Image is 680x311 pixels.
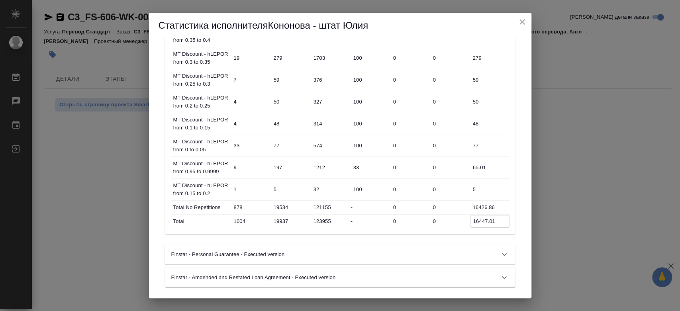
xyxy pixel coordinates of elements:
[271,215,311,227] input: ✎ Введи что-нибудь
[173,50,229,66] p: MT Discount - hLEPOR from 0.3 to 0.35
[390,140,430,151] input: ✎ Введи что-нибудь
[173,138,229,154] p: MT Discount - hLEPOR from 0 to 0.05
[171,250,285,258] p: Finstar - Personal Guarantee - Executed version
[430,74,470,86] input: ✎ Введи что-нибудь
[470,52,510,64] input: ✎ Введи что-нибудь
[159,19,522,32] h5: Статистика исполнителя Кононова - штат Юлия
[470,201,510,213] input: ✎ Введи что-нибудь
[231,96,271,108] input: ✎ Введи что-нибудь
[430,215,470,227] input: ✎ Введи что-нибудь
[470,74,510,86] input: ✎ Введи что-нибудь
[516,16,528,28] button: close
[430,118,470,129] input: ✎ Введи что-нибудь
[470,184,510,195] input: ✎ Введи что-нибудь
[231,140,271,151] input: ✎ Введи что-нибудь
[171,274,336,282] p: Finstar - Amdended and Restated Loan Agreement - Executed version
[470,118,510,129] input: ✎ Введи что-нибудь
[173,94,229,110] p: MT Discount - hLEPOR from 0.2 to 0.25
[351,184,390,195] input: ✎ Введи что-нибудь
[311,96,351,108] input: ✎ Введи что-нибудь
[430,201,470,213] input: ✎ Введи что-нибудь
[390,162,430,173] input: ✎ Введи что-нибудь
[231,118,271,129] input: ✎ Введи что-нибудь
[173,182,229,198] p: MT Discount - hLEPOR from 0.15 to 0.2
[271,52,311,64] input: ✎ Введи что-нибудь
[165,245,515,264] div: Finstar - Personal Guarantee - Executed version
[311,184,351,195] input: ✎ Введи что-нибудь
[351,96,390,108] input: ✎ Введи что-нибудь
[311,215,351,227] input: ✎ Введи что-нибудь
[351,140,390,151] input: ✎ Введи что-нибудь
[231,201,271,213] input: ✎ Введи что-нибудь
[271,96,311,108] input: ✎ Введи что-нибудь
[165,268,515,287] div: Finstar - Amdended and Restated Loan Agreement - Executed version
[173,116,229,132] p: MT Discount - hLEPOR from 0.1 to 0.15
[173,217,229,225] p: Total
[311,118,351,129] input: ✎ Введи что-нибудь
[390,96,430,108] input: ✎ Введи что-нибудь
[173,160,229,176] p: MT Discount - hLEPOR from 0.95 to 0.9999
[390,215,430,227] input: ✎ Введи что-нибудь
[430,52,470,64] input: ✎ Введи что-нибудь
[390,184,430,195] input: ✎ Введи что-нибудь
[390,74,430,86] input: ✎ Введи что-нибудь
[390,201,430,213] input: ✎ Введи что-нибудь
[470,140,510,151] input: ✎ Введи что-нибудь
[231,215,271,227] input: ✎ Введи что-нибудь
[351,74,390,86] input: ✎ Введи что-нибудь
[231,74,271,86] input: ✎ Введи что-нибудь
[430,96,470,108] input: ✎ Введи что-нибудь
[390,52,430,64] input: ✎ Введи что-нибудь
[430,162,470,173] input: ✎ Введи что-нибудь
[351,217,390,226] div: -
[271,74,311,86] input: ✎ Введи что-нибудь
[470,96,510,108] input: ✎ Введи что-нибудь
[470,162,510,173] input: ✎ Введи что-нибудь
[231,162,271,173] input: ✎ Введи что-нибудь
[430,140,470,151] input: ✎ Введи что-нибудь
[173,203,229,211] p: Total No Repetitions
[231,52,271,64] input: ✎ Введи что-нибудь
[271,140,311,151] input: ✎ Введи что-нибудь
[271,184,311,195] input: ✎ Введи что-нибудь
[311,162,351,173] input: ✎ Введи что-нибудь
[271,201,311,213] input: ✎ Введи что-нибудь
[311,140,351,151] input: ✎ Введи что-нибудь
[351,203,390,212] div: -
[390,118,430,129] input: ✎ Введи что-нибудь
[231,184,271,195] input: ✎ Введи что-нибудь
[351,52,390,64] input: ✎ Введи что-нибудь
[173,72,229,88] p: MT Discount - hLEPOR from 0.25 to 0.3
[271,118,311,129] input: ✎ Введи что-нибудь
[271,162,311,173] input: ✎ Введи что-нибудь
[311,74,351,86] input: ✎ Введи что-нибудь
[351,162,390,173] input: ✎ Введи что-нибудь
[311,52,351,64] input: ✎ Введи что-нибудь
[470,215,510,227] input: ✎ Введи что-нибудь
[311,201,351,213] input: ✎ Введи что-нибудь
[430,184,470,195] input: ✎ Введи что-нибудь
[351,118,390,129] input: ✎ Введи что-нибудь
